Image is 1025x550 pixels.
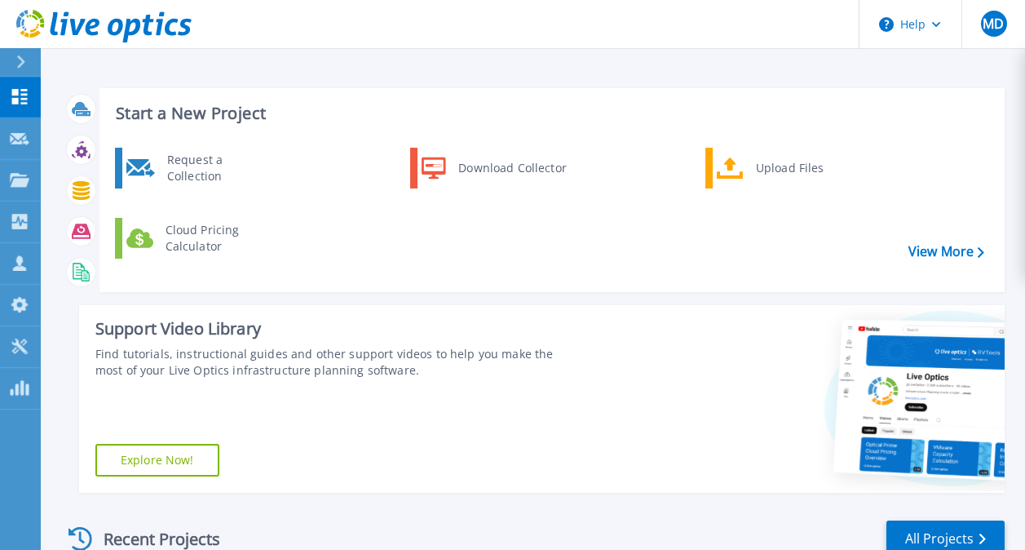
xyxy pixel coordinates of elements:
h3: Start a New Project [116,104,983,122]
a: Upload Files [705,148,873,189]
div: Upload Files [748,152,868,184]
a: Cloud Pricing Calculator [115,218,282,259]
div: Request a Collection [159,152,278,184]
a: Request a Collection [115,148,282,189]
div: Support Video Library [95,318,577,339]
div: Download Collector [450,152,573,184]
a: Explore Now! [95,444,219,477]
a: Download Collector [410,148,577,189]
div: Find tutorials, instructional guides and other support videos to help you make the most of your L... [95,346,577,379]
span: MD [983,17,1004,30]
div: Cloud Pricing Calculator [157,222,278,255]
a: View More [908,244,984,259]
